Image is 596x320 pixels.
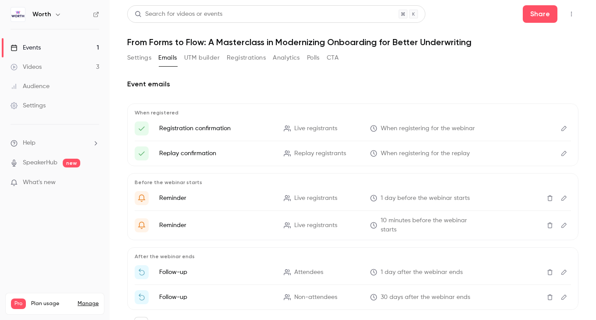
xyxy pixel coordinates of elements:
[135,265,571,279] li: Thanks for attending {{ event_name }}
[135,10,222,19] div: Search for videos or events
[31,300,72,307] span: Plan usage
[127,79,578,89] h2: Event emails
[557,265,571,279] button: Edit
[184,51,220,65] button: UTM builder
[32,10,51,19] h6: Worth
[158,51,177,65] button: Emails
[294,221,337,230] span: Live registrants
[227,51,266,65] button: Registrations
[89,179,99,187] iframe: Noticeable Trigger
[294,194,337,203] span: Live registrants
[557,121,571,135] button: Edit
[11,63,42,71] div: Videos
[11,43,41,52] div: Events
[543,191,557,205] button: Delete
[543,265,557,279] button: Delete
[135,146,571,160] li: Here's your access link to {{ event_name }}!
[135,191,571,205] li: Get Ready for '{{ event_name }}' tomorrow!
[159,221,273,230] p: Reminder
[327,51,339,65] button: CTA
[159,194,273,203] p: Reminder
[135,109,571,116] p: When registered
[11,299,26,309] span: Pro
[159,124,273,133] p: Registration confirmation
[381,149,470,158] span: When registering for the replay
[381,194,470,203] span: 1 day before the webinar starts
[294,149,346,158] span: Replay registrants
[135,121,571,135] li: Here's your access link to {{ event_name }}!
[63,159,80,167] span: new
[11,82,50,91] div: Audience
[11,7,25,21] img: Worth
[127,37,578,47] h1: From Forms to Flow: A Masterclass in Modernizing Onboarding for Better Underwriting
[381,124,475,133] span: When registering for the webinar
[557,218,571,232] button: Edit
[23,178,56,187] span: What's new
[78,300,99,307] a: Manage
[135,216,571,235] li: {{ event_name }} is about to go live
[294,293,337,302] span: Non-attendees
[381,268,463,277] span: 1 day after the webinar ends
[11,101,46,110] div: Settings
[11,139,99,148] li: help-dropdown-opener
[294,268,323,277] span: Attendees
[557,146,571,160] button: Edit
[159,149,273,158] p: Replay confirmation
[381,293,470,302] span: 30 days after the webinar ends
[273,51,300,65] button: Analytics
[543,218,557,232] button: Delete
[135,290,571,304] li: Watch the replay of {{ event_name }}
[557,191,571,205] button: Edit
[381,216,484,235] span: 10 minutes before the webinar starts
[543,290,557,304] button: Delete
[135,253,571,260] p: After the webinar ends
[523,5,557,23] button: Share
[294,124,337,133] span: Live registrants
[23,158,57,167] a: SpeakerHub
[159,268,273,277] p: Follow-up
[307,51,320,65] button: Polls
[135,179,571,186] p: Before the webinar starts
[557,290,571,304] button: Edit
[159,293,273,302] p: Follow-up
[23,139,36,148] span: Help
[127,51,151,65] button: Settings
